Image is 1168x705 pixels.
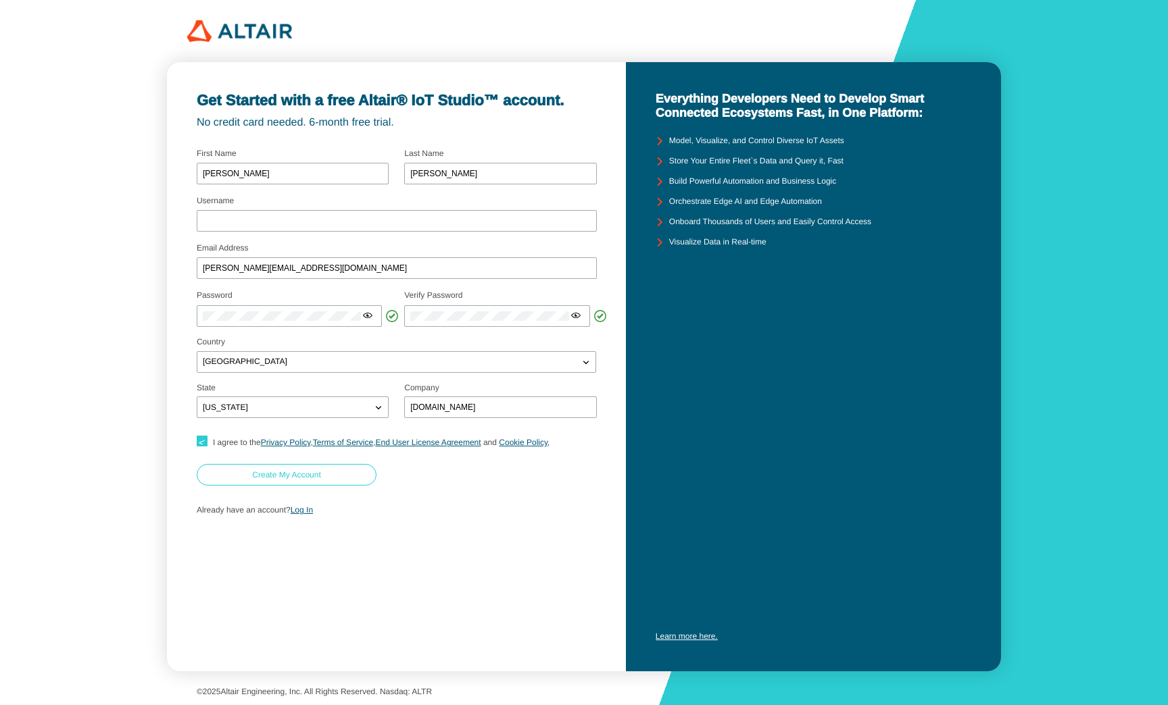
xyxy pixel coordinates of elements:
span: 2025 [203,687,221,696]
unity-typography: No credit card needed. 6-month free trial. [197,117,596,129]
unity-typography: Store Your Entire Fleet`s Data and Query it, Fast [669,157,844,166]
a: Terms of Service [313,438,373,447]
label: Username [197,196,234,205]
img: 320px-Altair_logo.png [187,20,292,42]
a: Learn more here. [656,631,718,641]
span: and [483,438,497,447]
unity-typography: Visualize Data in Real-time [669,238,766,247]
iframe: YouTube video player [656,449,971,627]
unity-typography: Orchestrate Edge AI and Edge Automation [669,197,822,207]
unity-typography: Model, Visualize, and Control Diverse IoT Assets [669,136,844,146]
span: I agree to the , , , [213,438,550,447]
label: Email Address [197,243,249,253]
p: Already have an account? [197,506,596,515]
unity-typography: Build Powerful Automation and Business Logic [669,177,836,186]
p: © Altair Engineering, Inc. All Rights Reserved. Nasdaq: ALTR [197,687,971,697]
a: Log In [291,505,313,515]
a: Cookie Policy [499,438,547,447]
unity-typography: Everything Developers Need to Develop Smart Connected Ecosystems Fast, in One Platform: [656,92,971,120]
unity-typography: Get Started with a free Altair® IoT Studio™ account. [197,92,596,109]
a: Privacy Policy [261,438,311,447]
label: Verify Password [404,290,462,300]
label: Password [197,290,233,300]
unity-typography: Onboard Thousands of Users and Easily Control Access [669,217,871,227]
a: End User License Agreement [375,438,481,447]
